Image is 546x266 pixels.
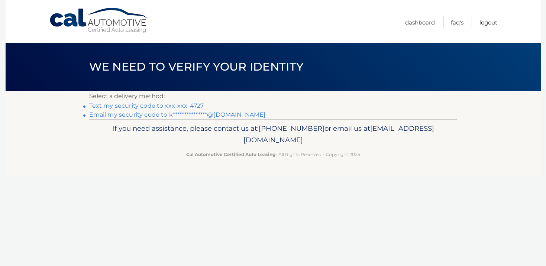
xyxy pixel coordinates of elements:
span: [PHONE_NUMBER] [259,124,324,133]
strong: Cal Automotive Certified Auto Leasing [186,152,275,157]
a: Cal Automotive [49,7,149,34]
a: Text my security code to xxx-xxx-4727 [89,102,204,109]
a: Logout [479,16,497,29]
p: Select a delivery method: [89,91,457,101]
p: If you need assistance, please contact us at: or email us at [94,123,452,146]
span: We need to verify your identity [89,60,304,74]
a: FAQ's [451,16,463,29]
p: - All Rights Reserved - Copyright 2025 [94,150,452,158]
a: Dashboard [405,16,435,29]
